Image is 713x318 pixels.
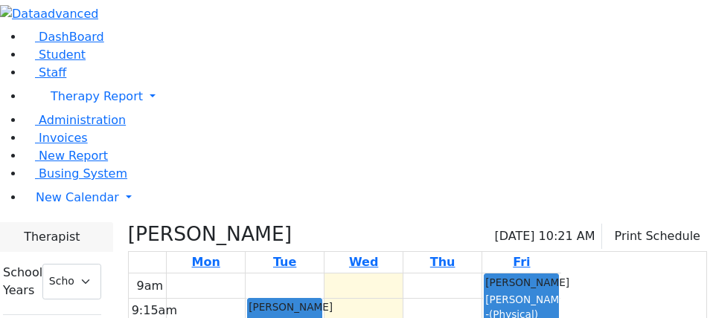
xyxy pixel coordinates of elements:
span: Administration [39,113,126,127]
a: September 3, 2025 [346,252,381,273]
a: Administration [24,113,126,127]
a: September 5, 2025 [510,252,533,273]
span: New Report [39,149,108,163]
a: Busing System [24,166,127,181]
div: [PERSON_NAME] [249,299,320,314]
a: Staff [24,65,66,79]
span: Therapy Report [51,89,143,103]
div: [PERSON_NAME] [485,275,557,290]
span: Therapist [24,228,80,246]
span: Invoices [39,131,88,145]
a: September 2, 2025 [270,252,299,273]
span: DashBoard [39,30,104,44]
a: New Calendar [24,183,713,212]
a: Student [24,48,86,62]
span: Student [39,48,86,62]
span: Busing System [39,166,127,181]
h3: [PERSON_NAME] [128,222,292,246]
div: 9am [134,277,167,295]
label: School Years [3,264,42,299]
a: Invoices [24,131,88,145]
a: New Report [24,149,108,163]
a: Therapy Report [24,82,713,111]
span: Staff [39,65,66,79]
a: September 1, 2025 [189,252,223,273]
span: New Calendar [36,190,119,204]
a: DashBoard [24,30,104,44]
a: September 4, 2025 [427,252,458,273]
